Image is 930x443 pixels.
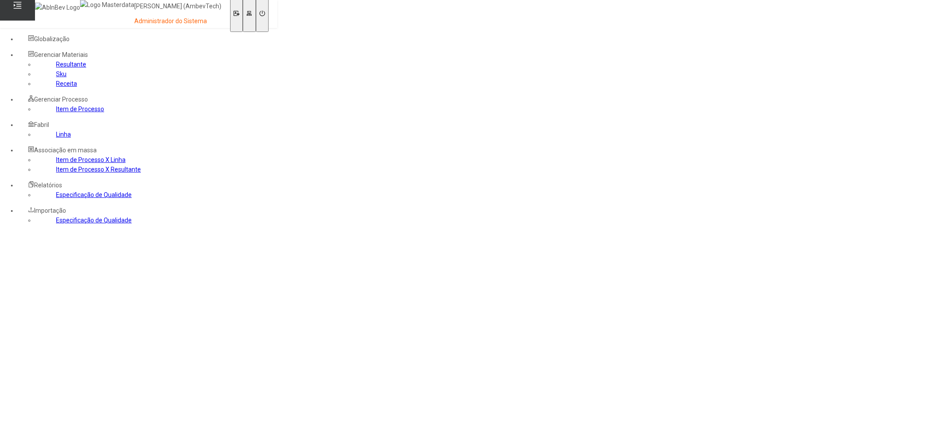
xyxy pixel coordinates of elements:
[56,61,86,68] a: Resultante
[134,2,221,11] p: [PERSON_NAME] (AmbevTech)
[56,70,66,77] a: Sku
[35,3,80,12] img: AbInBev Logo
[56,105,104,113] a: Item de Processo
[34,207,66,214] span: Importação
[56,191,132,198] a: Especificação de Qualidade
[34,96,88,103] span: Gerenciar Processo
[34,147,97,154] span: Associação em massa
[56,80,77,87] a: Receita
[34,51,88,58] span: Gerenciar Materiais
[34,182,62,189] span: Relatórios
[56,131,71,138] a: Linha
[56,217,132,224] a: Especificação de Qualidade
[56,166,141,173] a: Item de Processo X Resultante
[56,156,126,163] a: Item de Processo X Linha
[34,121,49,128] span: Fabril
[34,35,70,42] span: Globalização
[134,17,221,26] p: Administrador do Sistema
